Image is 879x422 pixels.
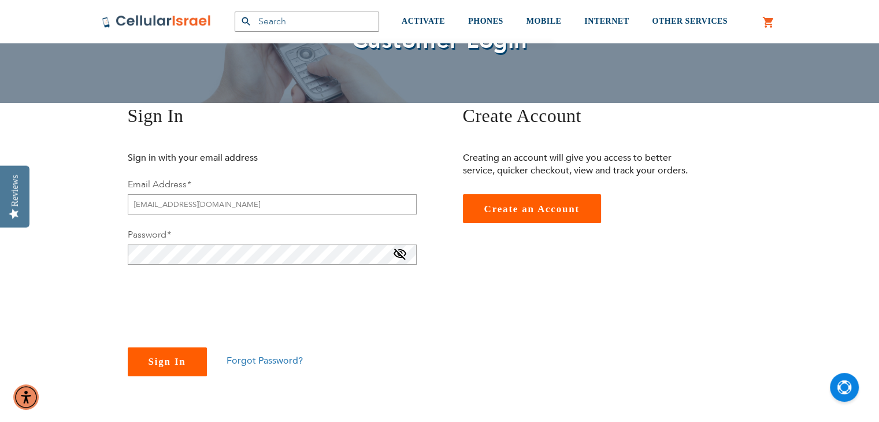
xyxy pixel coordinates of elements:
[13,384,39,410] div: Accessibility Menu
[463,194,601,223] a: Create an Account
[128,347,207,376] button: Sign In
[235,12,379,32] input: Search
[102,14,212,28] img: Cellular Israel Logo
[128,105,184,126] span: Sign In
[652,17,728,25] span: OTHER SERVICES
[128,194,417,214] input: Email
[128,228,170,241] label: Password
[463,151,697,177] p: Creating an account will give you access to better service, quicker checkout, view and track your...
[128,151,362,164] p: Sign in with your email address
[149,356,186,367] span: Sign In
[128,178,191,191] label: Email Address
[468,17,503,25] span: PHONES
[526,17,562,25] span: MOBILE
[10,175,20,206] div: Reviews
[227,354,303,367] a: Forgot Password?
[463,105,581,126] span: Create Account
[128,279,303,324] iframe: reCAPTCHA
[402,17,445,25] span: ACTIVATE
[584,17,629,25] span: INTERNET
[484,203,580,214] span: Create an Account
